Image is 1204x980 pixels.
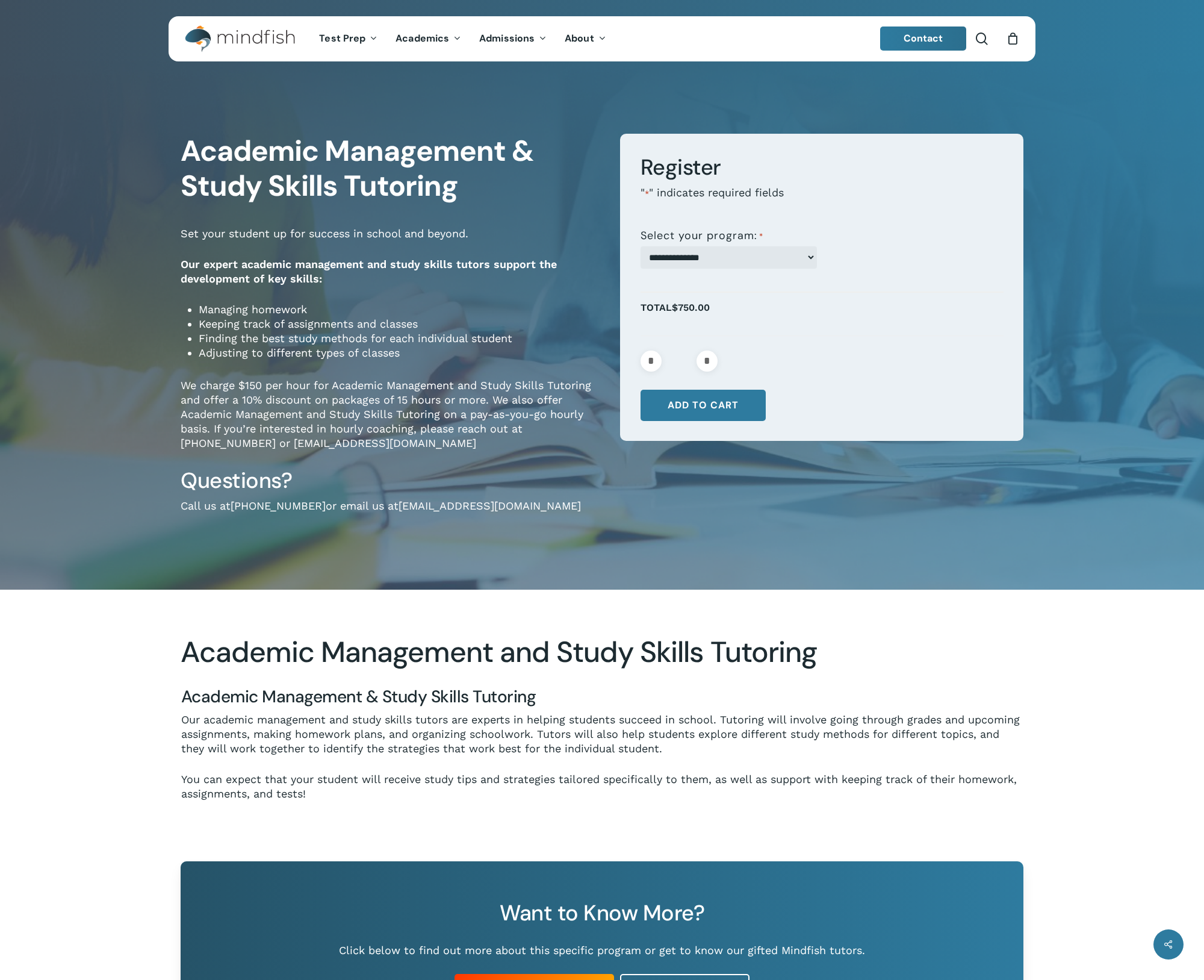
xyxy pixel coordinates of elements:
strong: Our expert academic management and study skills tutors support the development of key skills: [181,258,557,285]
a: About [556,34,615,44]
p: Click below to find out more about this specific program or get to know our gifted Mindfish tutors. [219,943,986,958]
a: Academics [386,34,470,44]
p: You can expect that your student will receive study tips and strategies tailored specifically to ... [181,772,1023,801]
h2: Academic Management and Study Skills Tutoring [181,635,1023,670]
li: Finding the best study methods for each individual student [199,331,602,346]
h3: Want to Know More? [219,899,986,927]
a: Test Prep [310,34,386,44]
span: About [565,32,594,45]
li: Adjusting to different types of classes [199,346,602,360]
li: Keeping track of assignments and classes [199,317,602,331]
button: Add to cart [641,390,766,421]
a: [EMAIL_ADDRESS][DOMAIN_NAME] [399,499,581,512]
h4: Academic Management & Study Skills Tutoring [181,686,1023,708]
nav: Main Menu [310,16,615,61]
h1: Academic Management & Study Skills Tutoring [181,134,602,204]
a: Contact [880,27,967,51]
a: [PHONE_NUMBER] [231,499,326,512]
a: Admissions [470,34,556,44]
p: Call us at or email us at [181,499,602,529]
p: We charge $150 per hour for Academic Management and Study Skills Tutoring and offer a 10% discoun... [181,378,602,467]
header: Main Menu [169,16,1035,61]
h3: Register [641,154,1004,181]
p: " " indicates required fields [641,186,1004,217]
span: Academics [396,32,449,45]
p: Our academic management and study skills tutors are experts in helping students succeed in school... [181,713,1023,772]
p: Total [641,299,1004,329]
input: Product quantity [665,351,693,372]
label: Select your program: [641,229,763,243]
p: Set your student up for success in school and beyond. [181,226,602,257]
span: $750.00 [672,302,710,313]
li: Managing homework [199,302,602,317]
span: Admissions [479,32,535,45]
h3: Questions? [181,467,602,495]
span: Contact [904,32,943,45]
span: Test Prep [319,32,365,45]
